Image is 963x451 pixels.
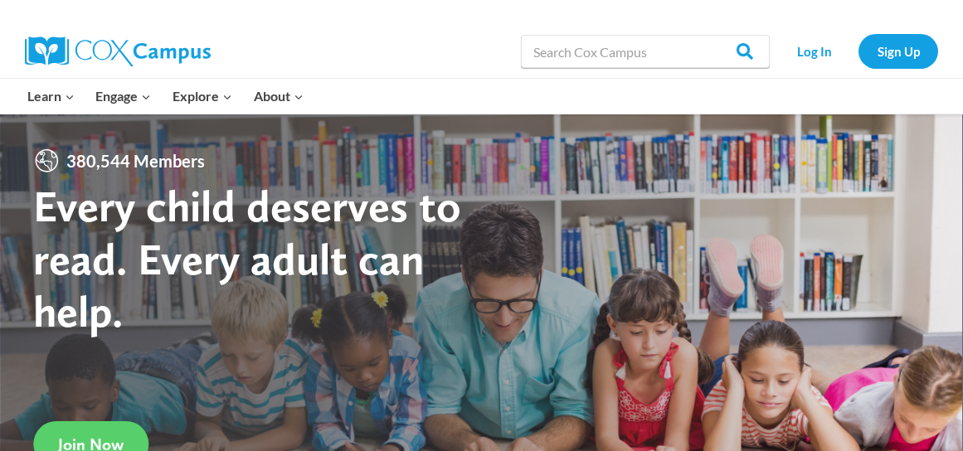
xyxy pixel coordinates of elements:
[858,34,938,68] a: Sign Up
[173,85,232,107] span: Explore
[33,179,461,337] strong: Every child deserves to read. Every adult can help.
[521,35,770,68] input: Search Cox Campus
[254,85,304,107] span: About
[27,85,75,107] span: Learn
[17,79,314,114] nav: Primary Navigation
[60,148,212,174] span: 380,544 Members
[95,85,151,107] span: Engage
[25,36,211,66] img: Cox Campus
[778,34,850,68] a: Log In
[778,34,938,68] nav: Secondary Navigation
